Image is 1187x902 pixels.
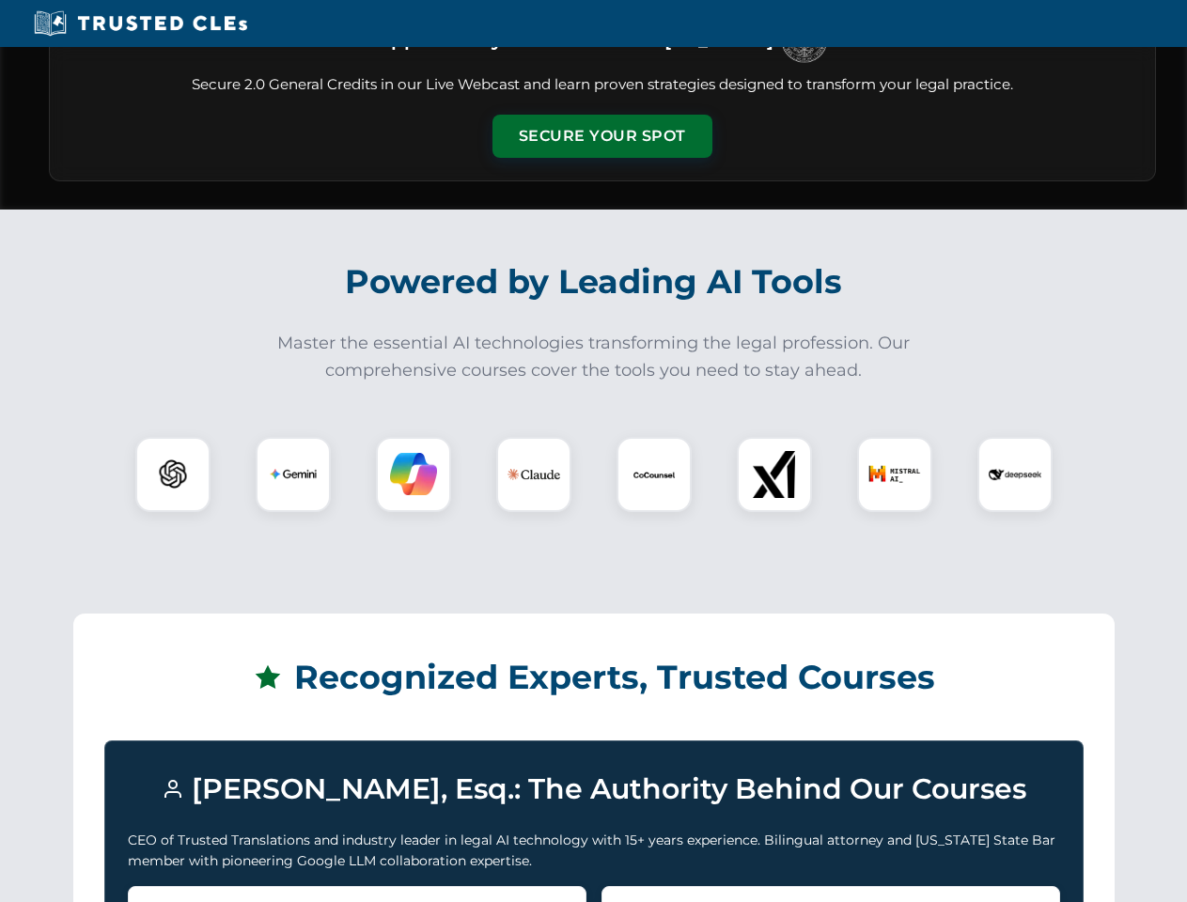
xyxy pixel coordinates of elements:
[390,451,437,498] img: Copilot Logo
[28,9,253,38] img: Trusted CLEs
[104,645,1084,710] h2: Recognized Experts, Trusted Courses
[508,448,560,501] img: Claude Logo
[146,447,200,502] img: ChatGPT Logo
[72,74,1132,96] p: Secure 2.0 General Credits in our Live Webcast and learn proven strategies designed to transform ...
[128,764,1060,815] h3: [PERSON_NAME], Esq.: The Authority Behind Our Courses
[265,330,923,384] p: Master the essential AI technologies transforming the legal profession. Our comprehensive courses...
[135,437,211,512] div: ChatGPT
[868,448,921,501] img: Mistral AI Logo
[977,437,1053,512] div: DeepSeek
[751,451,798,498] img: xAI Logo
[617,437,692,512] div: CoCounsel
[989,448,1041,501] img: DeepSeek Logo
[631,451,678,498] img: CoCounsel Logo
[256,437,331,512] div: Gemini
[128,830,1060,872] p: CEO of Trusted Translations and industry leader in legal AI technology with 15+ years experience....
[270,451,317,498] img: Gemini Logo
[496,437,571,512] div: Claude
[857,437,932,512] div: Mistral AI
[376,437,451,512] div: Copilot
[737,437,812,512] div: xAI
[73,249,1115,315] h2: Powered by Leading AI Tools
[492,115,712,158] button: Secure Your Spot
